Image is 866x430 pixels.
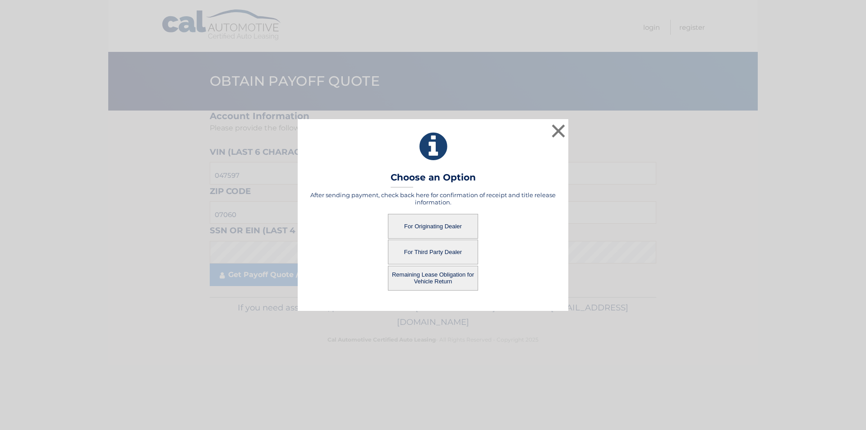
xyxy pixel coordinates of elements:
[391,172,476,188] h3: Choose an Option
[388,240,478,264] button: For Third Party Dealer
[388,214,478,239] button: For Originating Dealer
[388,266,478,291] button: Remaining Lease Obligation for Vehicle Return
[309,191,557,206] h5: After sending payment, check back here for confirmation of receipt and title release information.
[549,122,567,140] button: ×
